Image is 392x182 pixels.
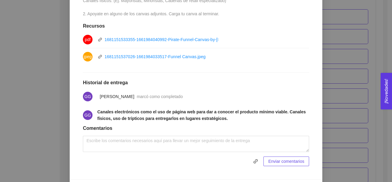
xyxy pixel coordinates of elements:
span: link [98,37,102,42]
span: link [251,159,260,164]
span: GG [84,92,91,101]
span: pdf [85,35,90,44]
strong: Canales electrónicos como el uso de página web para dar a conocer el producto mínimo viable. Cana... [97,109,306,121]
span: link [98,55,102,59]
button: Enviar comentarios [263,157,309,166]
span: GG [84,110,91,120]
h1: Historial de entrega [83,80,309,86]
h1: Comentarios [83,125,309,131]
span: marcó como completado [137,94,183,99]
h1: Recursos [83,23,309,29]
span: Enviar comentarios [268,158,304,165]
span: [PERSON_NAME] [100,94,134,99]
span: jpeg [84,52,92,61]
button: link [251,157,260,166]
button: Open Feedback Widget [381,73,392,109]
a: 1681151533355-1661984040992-Pirate-Funnel-Canvas-by-[PERSON_NAME].pdf [105,37,258,42]
a: 1681151537026-1661984033517-Funnel Canvas.jpeg [105,54,205,59]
